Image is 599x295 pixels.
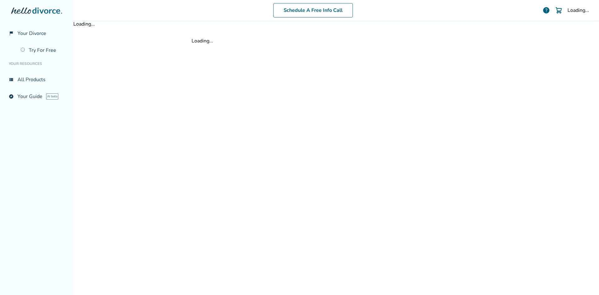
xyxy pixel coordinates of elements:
span: flag_2 [9,31,14,36]
li: Your Resources [5,57,68,70]
a: flag_2Your Divorce [5,26,68,41]
a: Try For Free [17,43,68,57]
span: Your Divorce [17,30,46,37]
div: Loading... [567,7,589,14]
div: Loading... [73,21,599,27]
img: Cart [555,7,562,14]
span: explore [9,94,14,99]
a: Schedule A Free Info Call [273,3,353,17]
a: exploreYour GuideAI beta [5,89,68,104]
a: help [543,7,550,14]
span: view_list [9,77,14,82]
div: Loading... [192,37,481,44]
span: AI beta [46,93,58,100]
a: view_listAll Products [5,72,68,87]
